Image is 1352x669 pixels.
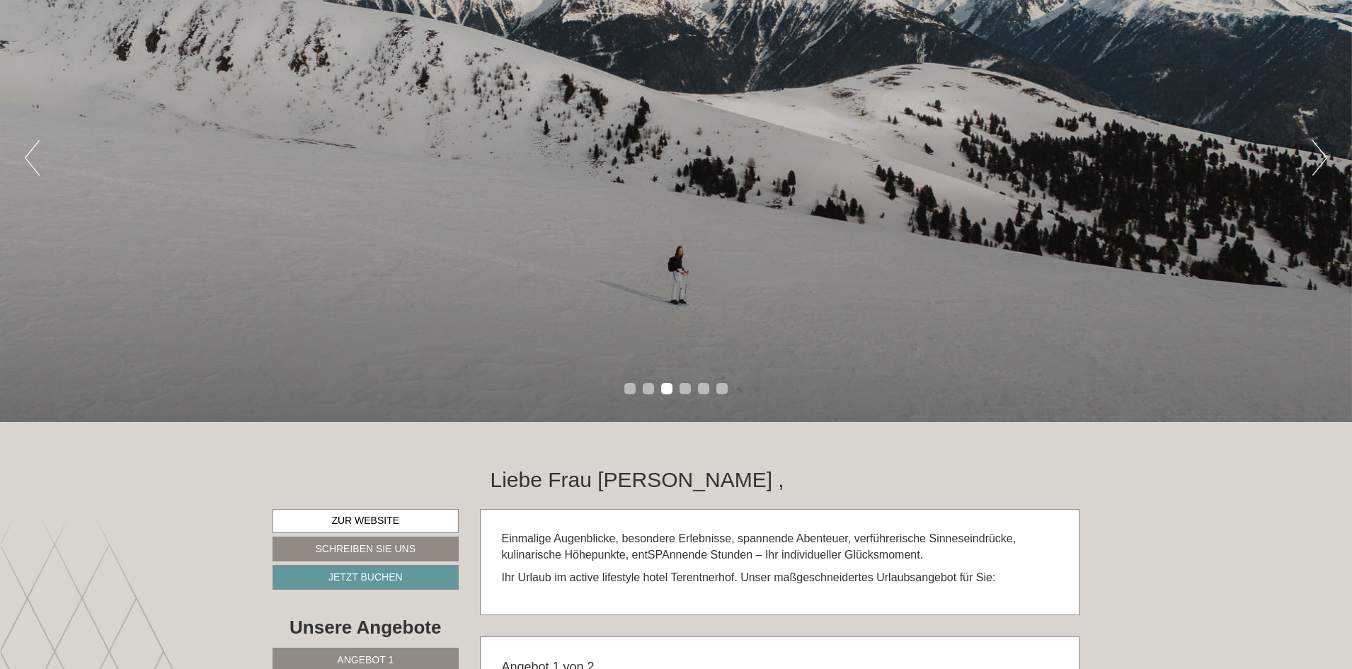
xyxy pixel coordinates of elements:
[273,565,459,590] a: Jetzt buchen
[273,509,459,533] a: Zur Website
[273,537,459,561] a: Schreiben Sie uns
[337,654,394,665] span: Angebot 1
[1312,140,1327,176] button: Next
[502,570,1058,586] p: Ihr Urlaub im active lifestyle hotel Terentnerhof. Unser maßgeschneidertes Urlaubsangebot für Sie:
[273,614,459,641] div: Unsere Angebote
[25,140,40,176] button: Previous
[502,531,1058,564] p: Einmalige Augenblicke, besondere Erlebnisse, spannende Abenteuer, verführerische Sinneseindrücke,...
[491,468,784,491] h1: Liebe Frau [PERSON_NAME] ,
